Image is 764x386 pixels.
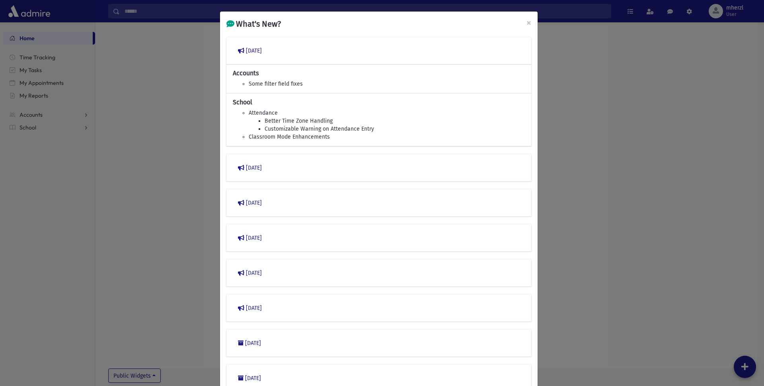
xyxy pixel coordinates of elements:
[265,117,525,125] li: Better Time Zone Handling
[249,133,525,141] li: Classroom Mode Enhancements
[249,109,525,117] li: Attendance
[233,371,525,385] button: [DATE]
[233,98,525,106] h6: School
[233,161,525,175] button: [DATE]
[233,69,525,77] h6: Accounts
[233,301,525,315] button: [DATE]
[226,18,281,30] h5: What's New?
[233,43,525,58] button: [DATE]
[526,17,531,28] span: ×
[233,336,525,350] button: [DATE]
[249,80,525,88] li: Some filter field fixes
[265,125,525,133] li: Customizable Warning on Attendance Entry
[233,266,525,280] button: [DATE]
[233,196,525,210] button: [DATE]
[233,231,525,245] button: [DATE]
[520,12,538,34] button: Close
